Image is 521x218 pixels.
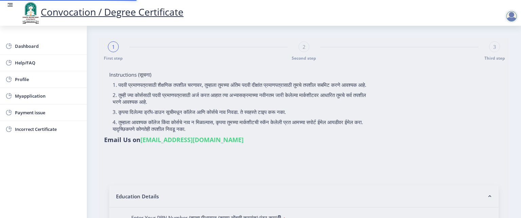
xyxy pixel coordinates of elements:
[15,42,81,50] span: Dashboard
[20,5,184,18] a: Convocation / Degree Certificate
[15,59,81,67] span: Help/FAQ
[15,125,81,133] span: Incorrect Certificate
[15,108,81,117] span: Payment issue
[20,1,41,24] img: logo
[15,92,81,100] span: Myapplication
[15,75,81,83] span: Profile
